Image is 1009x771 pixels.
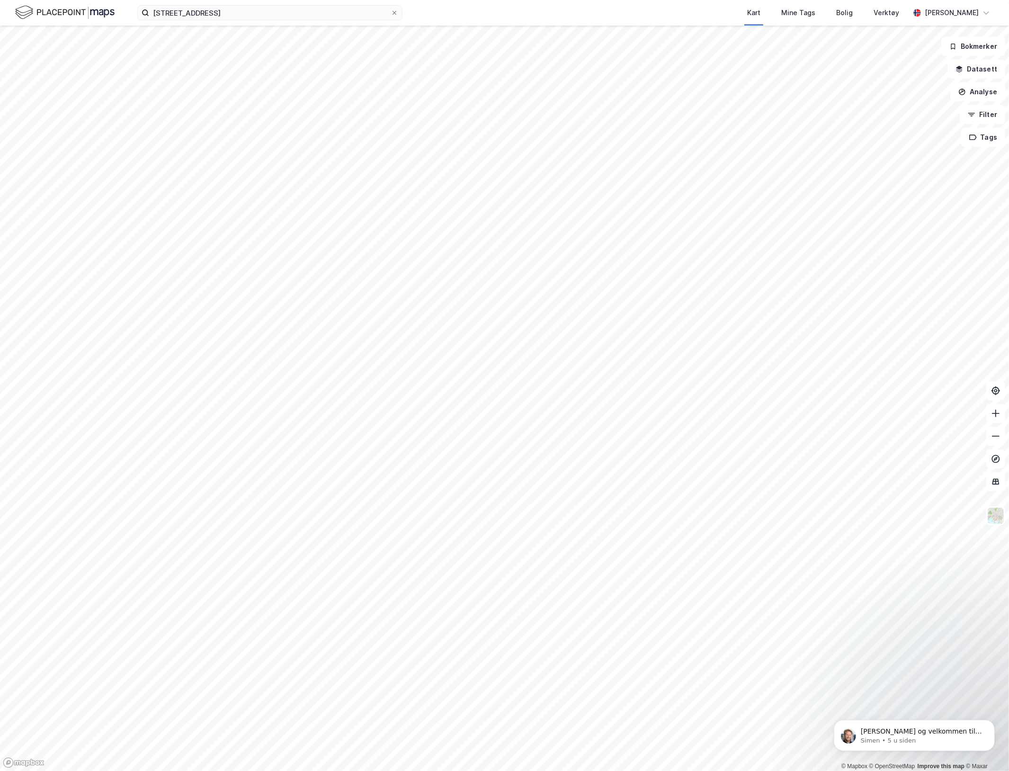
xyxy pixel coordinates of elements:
[41,27,162,73] span: [PERSON_NAME] og velkommen til Newsec Maps, [PERSON_NAME] det er du lurer på så er det bare å ta ...
[149,6,391,20] input: Søk på adresse, matrikkel, gårdeiere, leietakere eller personer
[941,37,1005,56] button: Bokmerker
[950,82,1005,101] button: Analyse
[925,7,979,18] div: [PERSON_NAME]
[841,763,867,770] a: Mapbox
[869,763,915,770] a: OpenStreetMap
[781,7,815,18] div: Mine Tags
[15,4,115,21] img: logo.f888ab2527a4732fd821a326f86c7f29.svg
[961,128,1005,147] button: Tags
[918,763,964,770] a: Improve this map
[820,700,1009,766] iframe: Intercom notifications melding
[987,507,1005,525] img: Z
[874,7,899,18] div: Verktøy
[836,7,853,18] div: Bolig
[41,36,163,45] p: Message from Simen, sent 5 u siden
[947,60,1005,79] button: Datasett
[747,7,760,18] div: Kart
[3,757,45,768] a: Mapbox homepage
[960,105,1005,124] button: Filter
